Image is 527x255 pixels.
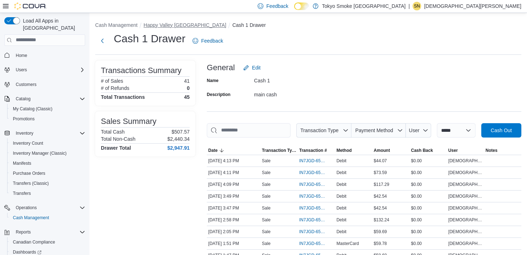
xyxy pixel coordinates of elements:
[207,92,230,97] label: Description
[7,114,88,124] button: Promotions
[336,205,346,211] span: Debit
[143,22,226,28] button: Happy Valley [GEOGRAPHIC_DATA]
[300,127,338,133] span: Transaction Type
[1,50,88,61] button: Home
[410,239,447,248] div: $0.00
[336,193,346,199] span: Debit
[299,205,326,211] span: IN7JGD-6594521
[336,170,346,175] span: Debit
[260,146,298,155] button: Transaction Type
[294,3,309,10] input: Dark Mode
[374,217,389,223] span: $132.24
[207,192,260,201] div: [DATE] 3:49 PM
[413,2,421,10] div: Shiran Norbert
[10,115,38,123] a: Promotions
[299,170,326,175] span: IN7JGD-6594654
[207,180,260,189] div: [DATE] 4:09 PM
[448,193,483,199] span: [DEMOGRAPHIC_DATA][PERSON_NAME]
[10,189,34,198] a: Transfers
[10,189,85,198] span: Transfers
[7,178,88,188] button: Transfers (Classic)
[232,22,265,28] button: Cash 1 Drawer
[187,85,190,91] p: 0
[13,160,31,166] span: Manifests
[374,148,390,153] span: Amount
[485,148,497,153] span: Notes
[447,146,484,155] button: User
[409,127,420,133] span: User
[207,123,291,138] input: This is a search bar. As you type, the results lower in the page will automatically filter.
[351,123,406,138] button: Payment Method
[13,95,33,103] button: Catalog
[95,22,137,28] button: Cash Management
[240,61,263,75] button: Edit
[409,2,410,10] p: |
[13,181,49,186] span: Transfers (Classic)
[448,170,483,175] span: [DEMOGRAPHIC_DATA][PERSON_NAME]
[262,229,270,235] p: Sale
[101,94,145,100] h4: Total Transactions
[448,158,483,164] span: [DEMOGRAPHIC_DATA][PERSON_NAME]
[13,80,39,89] a: Customers
[491,127,512,134] span: Cash Out
[410,157,447,165] div: $0.00
[414,2,420,10] span: SN
[7,168,88,178] button: Purchase Orders
[374,229,387,235] span: $59.69
[410,192,447,201] div: $0.00
[448,148,458,153] span: User
[254,89,350,97] div: main cash
[10,238,58,246] a: Canadian Compliance
[10,105,85,113] span: My Catalog (Classic)
[372,146,409,155] button: Amount
[13,249,42,255] span: Dashboards
[171,129,190,135] p: $507.57
[101,145,131,151] h4: Drawer Total
[448,229,483,235] span: [DEMOGRAPHIC_DATA][PERSON_NAME]
[410,227,447,236] div: $0.00
[410,180,447,189] div: $0.00
[296,123,351,138] button: Transaction Type
[101,66,181,75] h3: Transactions Summary
[252,64,260,71] span: Edit
[7,237,88,247] button: Canadian Compliance
[95,34,109,48] button: Next
[322,2,406,10] p: Tokyo Smoke [GEOGRAPHIC_DATA]
[10,179,52,188] a: Transfers (Classic)
[95,21,521,30] nav: An example of EuiBreadcrumbs
[262,205,270,211] p: Sale
[1,65,88,75] button: Users
[374,241,387,246] span: $59.78
[101,136,136,142] h6: Total Non-Cash
[10,139,46,148] a: Inventory Count
[299,227,333,236] button: IN7JGD-6594022
[299,229,326,235] span: IN7JGD-6594022
[374,205,387,211] span: $42.54
[20,17,85,32] span: Load All Apps in [GEOGRAPHIC_DATA]
[336,229,346,235] span: Debit
[13,203,40,212] button: Operations
[13,129,36,138] button: Inventory
[10,139,85,148] span: Inventory Count
[13,95,85,103] span: Catalog
[184,78,190,84] p: 41
[207,63,235,72] h3: General
[101,78,123,84] h6: # of Sales
[101,117,156,126] h3: Sales Summary
[16,82,36,87] span: Customers
[7,138,88,148] button: Inventory Count
[299,216,333,224] button: IN7JGD-6594253
[13,191,31,196] span: Transfers
[114,32,185,46] h1: Cash 1 Drawer
[13,51,85,60] span: Home
[1,227,88,237] button: Reports
[10,159,85,168] span: Manifests
[101,129,125,135] h6: Total Cash
[262,158,270,164] p: Sale
[1,79,88,90] button: Customers
[374,158,387,164] span: $44.07
[10,159,34,168] a: Manifests
[374,182,389,187] span: $117.29
[262,148,296,153] span: Transaction Type
[262,182,270,187] p: Sale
